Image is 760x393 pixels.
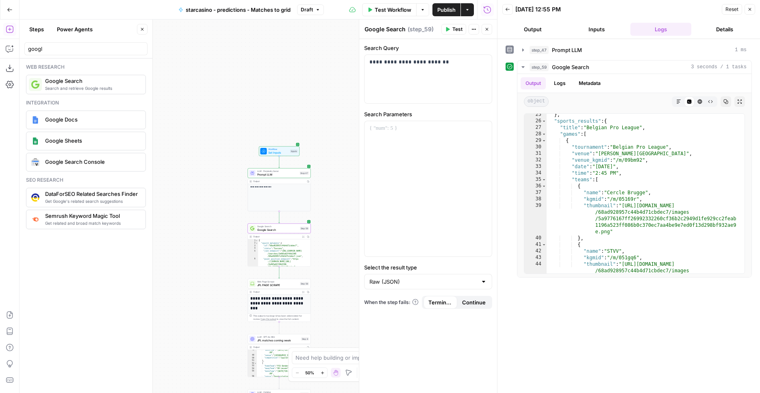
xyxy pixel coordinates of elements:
[630,23,691,36] button: Logs
[290,149,298,153] div: Inputs
[253,314,309,321] div: This output is too large & has been abbreviated for review. to view the full content.
[524,118,547,124] div: 26
[24,23,49,36] button: Steps
[31,137,39,145] img: Group%201%201.png
[45,77,139,85] span: Google Search
[248,242,258,245] div: 2
[364,299,419,306] a: When the step fails:
[524,235,547,241] div: 40
[362,3,416,16] button: Test Workflow
[278,156,280,168] g: Edge from start to step_47
[45,212,139,220] span: Semrush Keyword Magic Tool
[524,254,547,261] div: 43
[524,124,547,131] div: 27
[248,370,257,375] div: 55
[300,226,309,230] div: Step 59
[31,159,39,166] img: google-search-console.svg
[524,248,547,254] div: 42
[364,263,492,271] label: Select the result type
[542,241,546,248] span: Toggle code folding, rows 41 through 45
[530,46,549,54] span: step_47
[524,111,547,118] div: 25
[462,298,486,306] span: Continue
[257,228,298,232] span: Google Search
[278,322,280,334] g: Edge from step_58 to step_8
[248,359,257,362] div: 51
[517,43,751,56] button: 1 ms
[695,23,756,36] button: Details
[248,224,311,267] div: Google SearchGoogle SearchStep 59Output{ "search_metadata":{ "id":"68ad928957c44b4d71cbdec7", "st...
[268,150,289,154] span: Set Inputs
[253,290,300,293] div: Output
[253,345,304,349] div: Output
[524,157,547,163] div: 32
[542,176,546,183] span: Toggle code folding, rows 35 through 46
[691,63,747,71] span: 3 seconds / 1 tasks
[524,183,547,189] div: 36
[45,85,139,91] span: Search and retrieve Google results
[248,362,257,365] div: 52
[186,6,291,14] span: starcasino - predictions - Matches to grid
[248,349,257,354] div: 48
[524,241,547,248] div: 41
[428,298,452,306] span: Terminate Workflow
[364,44,492,52] label: Search Query
[542,137,546,144] span: Toggle code folding, rows 29 through 47
[248,365,257,367] div: 53
[257,172,298,176] span: Prompt LLM
[542,183,546,189] span: Toggle code folding, rows 36 through 40
[256,239,258,242] span: Toggle code folding, rows 1 through 697
[437,6,456,14] span: Publish
[517,74,751,277] div: 3 seconds / 1 tasks
[31,116,39,124] img: Instagram%20post%20-%201%201.png
[248,375,257,378] div: 56
[45,190,139,198] span: DataForSEO Related Searches Finder
[257,225,298,228] span: Google Search
[574,77,606,89] button: Metadata
[502,23,563,36] button: Output
[257,169,298,173] span: LLM · Perplexity Sonar
[364,110,492,118] label: Search Parameters
[256,242,258,245] span: Toggle code folding, rows 2 through 12
[524,189,547,196] div: 37
[45,158,139,166] span: Google Search Console
[542,118,546,124] span: Toggle code folding, rows 26 through 257
[524,202,547,235] div: 39
[524,150,547,157] div: 31
[253,180,304,183] div: Output
[452,26,463,33] span: Test
[248,258,258,271] div: 6
[552,63,589,71] span: Google Search
[45,115,139,124] span: Google Docs
[253,235,300,238] div: Output
[248,357,257,360] div: 50
[261,318,276,320] span: Copy the output
[248,367,257,370] div: 54
[174,3,295,16] button: starcasino - predictions - Matches to grid
[524,170,547,176] div: 34
[408,25,434,33] span: ( step_59 )
[297,4,324,15] button: Draft
[248,247,258,250] div: 4
[524,144,547,150] div: 30
[524,96,549,107] span: object
[278,211,280,223] g: Edge from step_47 to step_59
[278,377,280,389] g: Edge from step_8 to step_28
[45,198,139,204] span: Get Google's related search suggestions
[524,163,547,170] div: 33
[31,193,39,202] img: 9u0p4zbvbrir7uayayktvs1v5eg0
[524,131,547,137] div: 28
[524,261,547,293] div: 44
[254,362,257,365] span: Toggle code folding, rows 52 through 58
[300,171,309,175] div: Step 47
[52,23,98,36] button: Power Agents
[365,25,406,33] textarea: Google Search
[248,239,258,242] div: 1
[300,282,309,285] div: Step 58
[257,283,298,287] span: JPL PAGE SCRAPE
[524,176,547,183] div: 35
[725,6,738,13] span: Reset
[521,77,546,89] button: Output
[248,245,258,248] div: 3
